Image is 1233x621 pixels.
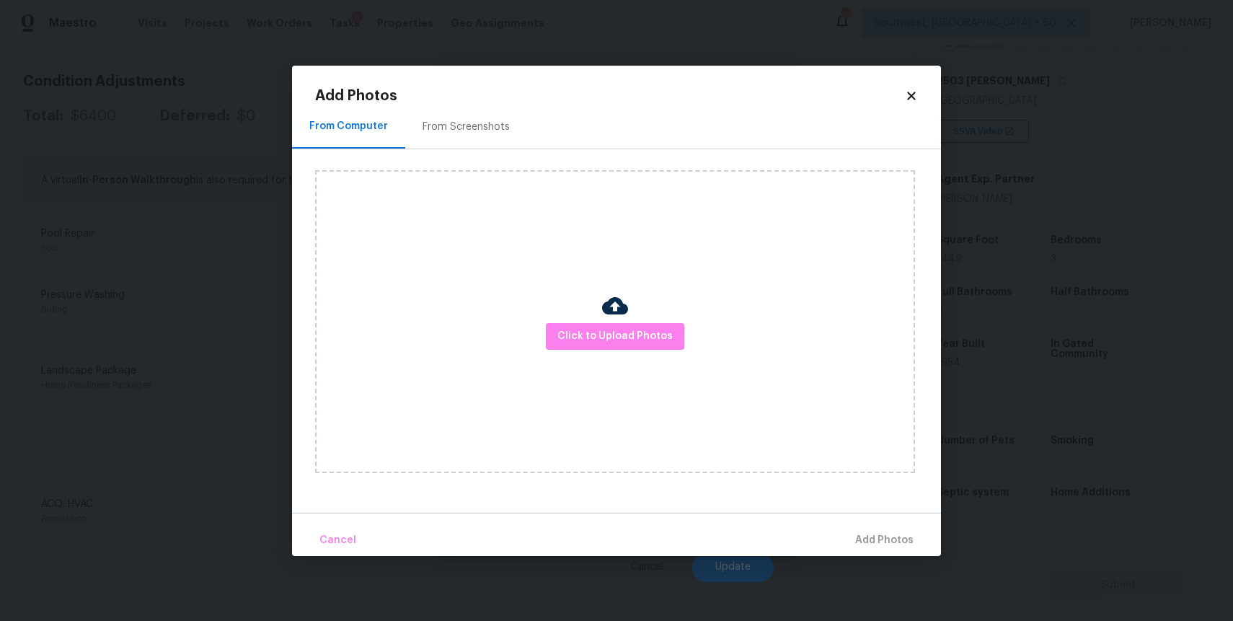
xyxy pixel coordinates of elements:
[546,323,684,350] button: Click to Upload Photos
[319,532,356,550] span: Cancel
[557,327,673,345] span: Click to Upload Photos
[315,89,905,103] h2: Add Photos
[602,293,628,319] img: Cloud Upload Icon
[423,120,510,134] div: From Screenshots
[314,525,362,556] button: Cancel
[309,119,388,133] div: From Computer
